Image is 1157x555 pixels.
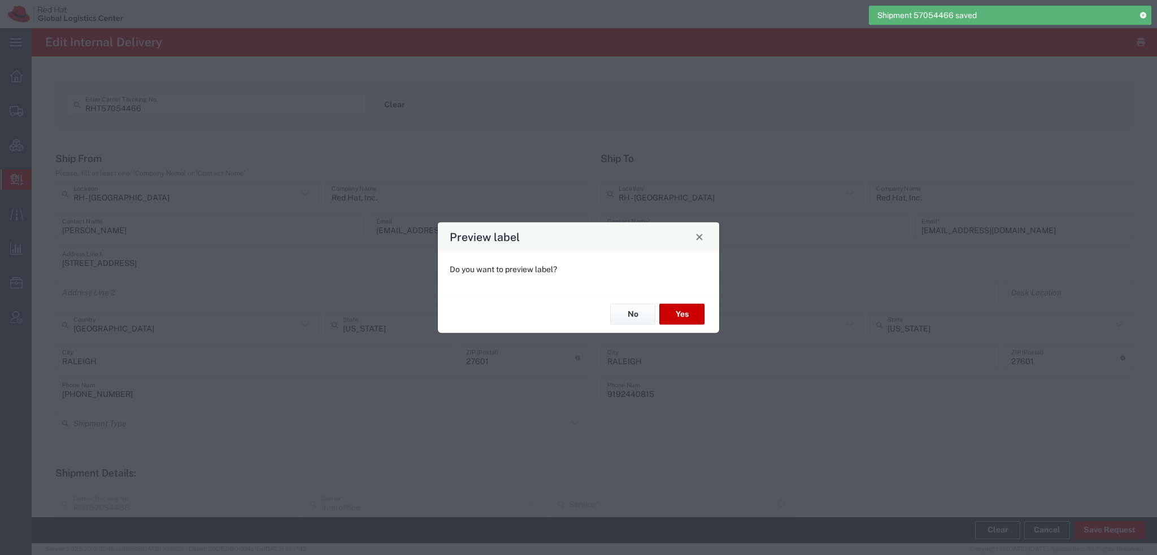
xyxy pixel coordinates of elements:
p: Do you want to preview label? [450,263,707,275]
h4: Preview label [450,229,520,245]
button: Close [691,229,707,244]
button: No [610,304,655,325]
span: Shipment 57054466 saved [877,10,977,21]
button: Yes [659,304,704,325]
